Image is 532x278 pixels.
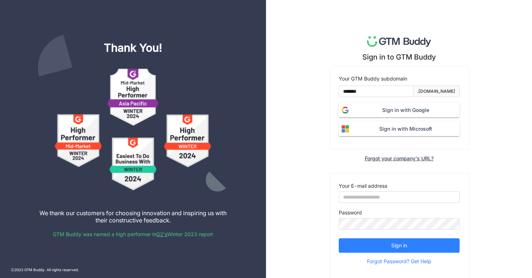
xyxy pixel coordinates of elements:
[339,122,460,136] button: Sign in with Microsoft
[362,53,436,61] div: Sign in to GTM Buddy
[339,238,460,253] button: Sign in
[339,103,460,117] button: Sign in with Google
[156,231,167,237] a: G2's
[417,88,455,95] div: .[DOMAIN_NAME]
[352,125,460,133] span: Sign in with Microsoft
[367,256,431,267] span: Forgot Password? Get Help
[339,209,362,217] label: Password
[365,155,434,161] div: Forgot your company's URL?
[339,104,352,117] img: login-google.svg
[391,242,407,249] span: Sign in
[339,182,387,190] label: Your E-mail address
[339,122,352,135] img: login-microsoft.svg
[339,75,460,83] div: Your GTM Buddy subdomain
[352,106,460,114] span: Sign in with Google
[367,36,431,47] img: logo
